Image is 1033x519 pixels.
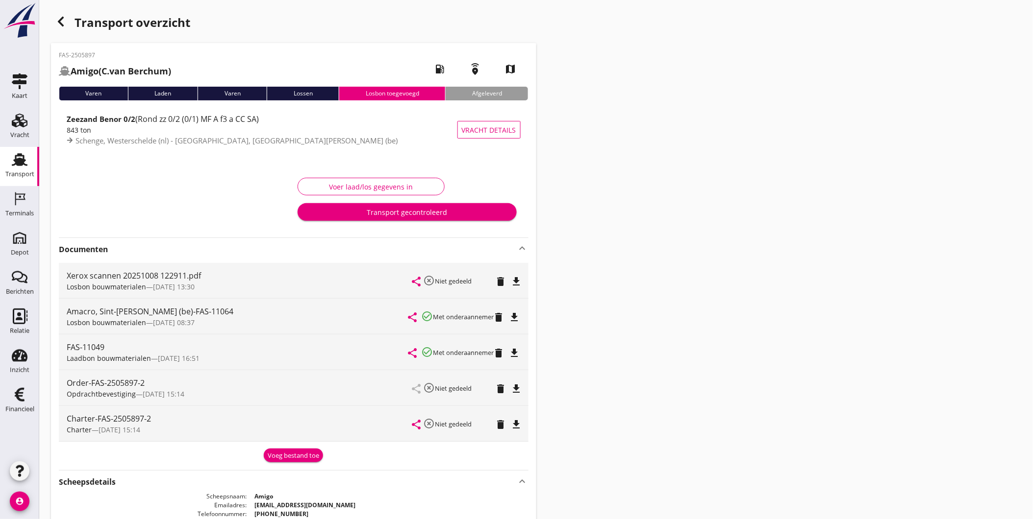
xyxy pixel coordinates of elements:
small: Niet gedeeld [435,277,472,285]
h2: (C.van Berchum) [59,65,171,78]
a: Zeezand Benor 0/2(Rond zz 0/2 (0/1) MF A f3 a CC SA)843 tonSchenge, Westerschelde (nl) - [GEOGRAP... [59,108,529,151]
i: delete [493,347,505,359]
span: (Rond zz 0/2 (0/1) MF A f3 a CC SA) [135,114,259,124]
button: Transport gecontroleerd [298,203,517,221]
div: Berichten [6,288,34,295]
span: Schenge, Westerschelde (nl) - [GEOGRAPHIC_DATA], [GEOGRAPHIC_DATA][PERSON_NAME] (be) [76,136,398,145]
div: Transport [5,171,34,177]
div: Vracht [10,132,29,138]
span: Vracht details [462,125,516,135]
span: [DATE] 13:30 [153,282,195,291]
strong: Scheepsdetails [59,476,116,488]
div: FAS-11049 [67,341,409,353]
span: Opdrachtbevestiging [67,389,136,399]
i: local_gas_station [427,55,454,83]
i: share [407,347,419,359]
div: — [67,389,413,399]
div: — [67,317,409,328]
span: Losbon bouwmaterialen [67,282,146,291]
button: Voer laad/los gegevens in [298,178,445,195]
div: Varen [198,87,267,100]
i: highlight_off [424,382,435,394]
div: 843 ton [67,125,457,135]
small: Niet gedeeld [435,384,472,393]
i: account_circle [10,492,29,511]
span: [DATE] 08:37 [153,318,195,327]
div: Financieel [5,406,34,412]
i: share [407,311,419,323]
div: Kaart [12,93,27,99]
img: logo-small.a267ee39.svg [2,2,37,39]
i: keyboard_arrow_up [517,242,529,254]
i: highlight_off [424,275,435,286]
small: Met onderaannemer [433,348,494,357]
strong: Amigo [254,492,273,500]
i: delete [495,383,507,395]
i: file_download [509,311,521,323]
div: Terminals [5,210,34,216]
div: Voer laad/los gegevens in [306,182,436,192]
div: Afgeleverd [445,87,528,100]
button: Vracht details [457,121,521,139]
div: Laden [128,87,198,100]
i: check_circle_outline [422,346,433,358]
i: delete [495,276,507,287]
strong: [PHONE_NUMBER] [254,510,308,518]
div: Depot [11,249,29,256]
div: Varen [59,87,128,100]
span: Losbon bouwmaterialen [67,318,146,327]
dt: Telefoonnummer [59,510,247,519]
div: Relatie [10,328,29,334]
i: share [411,276,423,287]
strong: Amigo [71,65,99,77]
i: share [411,419,423,430]
i: file_download [511,276,523,287]
dt: Emailadres [59,501,247,510]
div: Losbon toegevoegd [339,87,445,100]
small: Niet gedeeld [435,420,472,428]
div: Transport overzicht [51,12,536,35]
i: delete [493,311,505,323]
p: FAS-2505897 [59,51,171,60]
span: [DATE] 15:14 [99,425,140,434]
dt: Scheepsnaam [59,492,247,501]
i: emergency_share [462,55,489,83]
i: check_circle_outline [422,310,433,322]
i: file_download [511,383,523,395]
div: — [67,425,413,435]
i: file_download [509,347,521,359]
i: keyboard_arrow_up [517,474,529,488]
i: highlight_off [424,418,435,429]
strong: Documenten [59,244,517,255]
span: [DATE] 15:14 [143,389,184,399]
span: [DATE] 16:51 [158,354,200,363]
div: Voeg bestand toe [268,451,319,461]
span: Laadbon bouwmaterialen [67,354,151,363]
div: Order-FAS-2505897-2 [67,377,413,389]
div: — [67,353,409,363]
div: — [67,282,413,292]
div: Inzicht [10,367,29,373]
div: Charter-FAS-2505897-2 [67,413,413,425]
div: Xerox scannen 20251008 122911.pdf [67,270,413,282]
strong: [EMAIL_ADDRESS][DOMAIN_NAME] [254,501,355,509]
strong: Zeezand Benor 0/2 [67,114,135,124]
div: Transport gecontroleerd [305,207,509,217]
button: Voeg bestand toe [264,448,323,462]
i: delete [495,419,507,430]
i: map [497,55,525,83]
i: file_download [511,419,523,430]
div: Amacro, Sint-[PERSON_NAME] (be)-FAS-11064 [67,306,409,317]
small: Met onderaannemer [433,312,494,321]
div: Lossen [267,87,339,100]
span: Charter [67,425,92,434]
